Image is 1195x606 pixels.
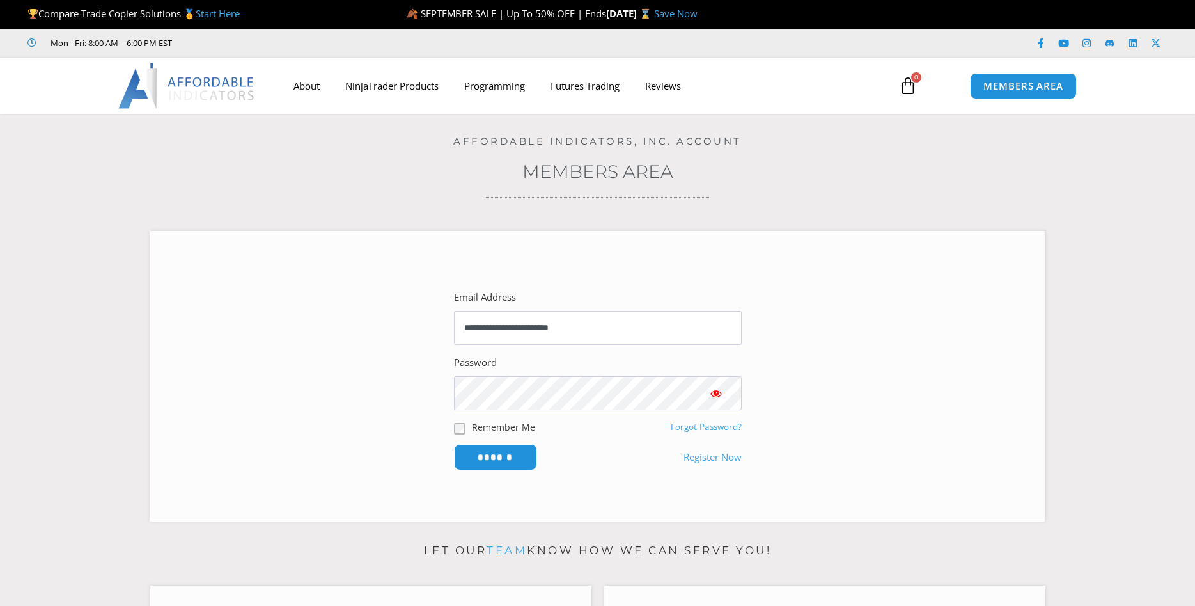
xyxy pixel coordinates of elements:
[406,7,606,20] span: 🍂 SEPTEMBER SALE | Up To 50% OFF | Ends
[632,71,694,100] a: Reviews
[190,36,382,49] iframe: Customer reviews powered by Trustpilot
[454,354,497,372] label: Password
[522,161,673,182] a: Members Area
[47,35,172,51] span: Mon - Fri: 8:00 AM – 6:00 PM EST
[691,376,742,410] button: Show password
[683,449,742,466] a: Register Now
[150,541,1045,561] p: Let our know how we can serve you!
[196,7,240,20] a: Start Here
[983,81,1063,91] span: MEMBERS AREA
[332,71,451,100] a: NinjaTrader Products
[970,73,1077,99] a: MEMBERS AREA
[451,71,538,100] a: Programming
[606,7,654,20] strong: [DATE] ⌛
[118,63,256,109] img: LogoAI | Affordable Indicators – NinjaTrader
[28,9,38,19] img: 🏆
[538,71,632,100] a: Futures Trading
[454,289,516,307] label: Email Address
[880,67,936,104] a: 0
[281,71,884,100] nav: Menu
[281,71,332,100] a: About
[453,135,742,147] a: Affordable Indicators, Inc. Account
[911,72,921,83] span: 0
[27,7,240,20] span: Compare Trade Copier Solutions 🥇
[472,420,535,434] label: Remember Me
[671,421,742,433] a: Forgot Password?
[487,544,527,557] a: team
[654,7,698,20] a: Save Now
